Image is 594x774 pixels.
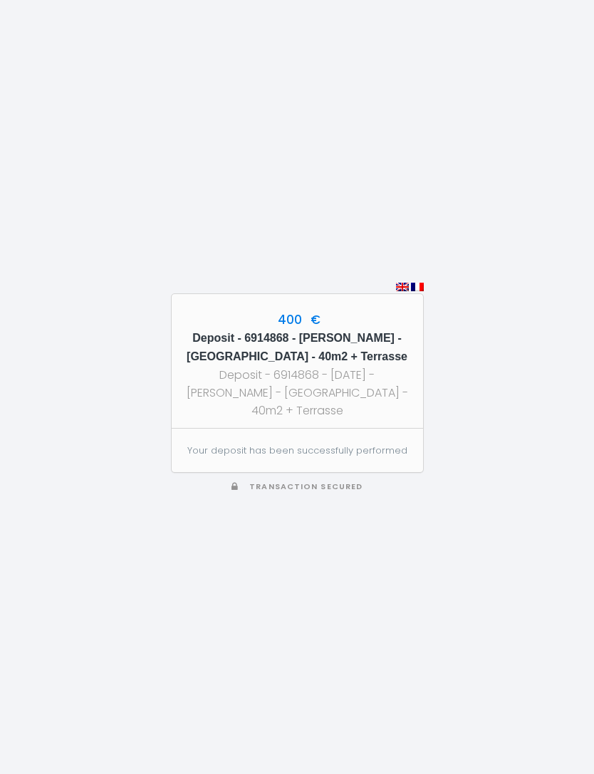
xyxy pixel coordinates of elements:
span: 400 € [274,311,321,328]
span: Transaction secured [249,481,363,492]
img: en.png [396,283,409,291]
img: fr.png [411,283,424,291]
h5: Deposit - 6914868 - [PERSON_NAME] - [GEOGRAPHIC_DATA] - 40m2 + Terrasse [184,329,410,366]
div: Deposit - 6914868 - [DATE] - [PERSON_NAME] - [GEOGRAPHIC_DATA] - 40m2 + Terrasse [184,366,410,419]
p: Your deposit has been successfully performed [187,444,407,458]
